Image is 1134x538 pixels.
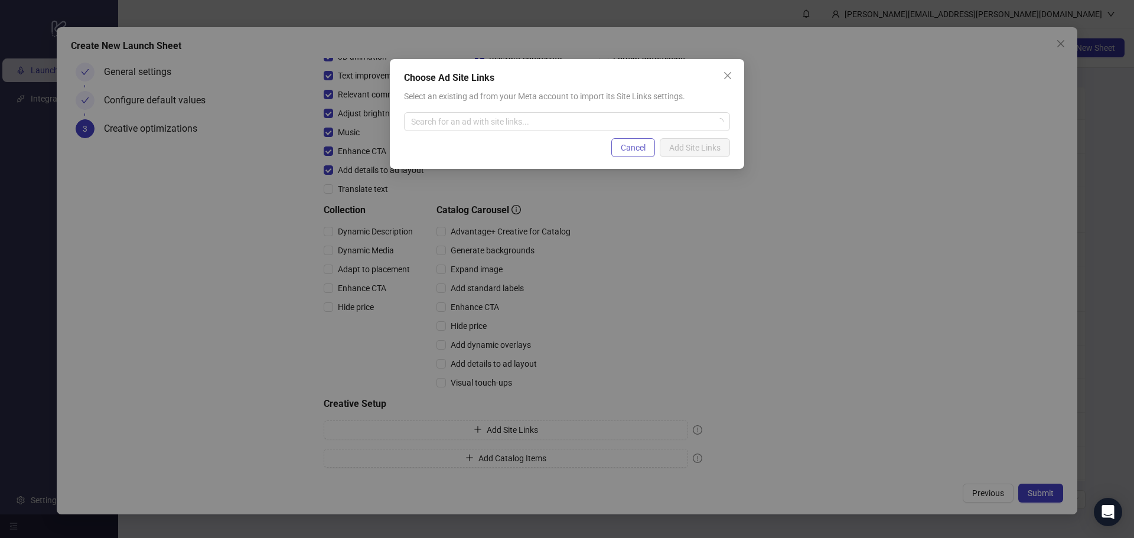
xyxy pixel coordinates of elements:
span: close [723,71,732,80]
div: Choose Ad Site Links [404,71,730,85]
span: loading [716,118,724,125]
span: Cancel [621,143,646,152]
button: Close [718,66,737,85]
button: Cancel [611,138,655,157]
div: Open Intercom Messenger [1094,498,1122,526]
span: Select an existing ad from your Meta account to import its Site Links settings. [404,92,685,101]
button: Add Site Links [660,138,730,157]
